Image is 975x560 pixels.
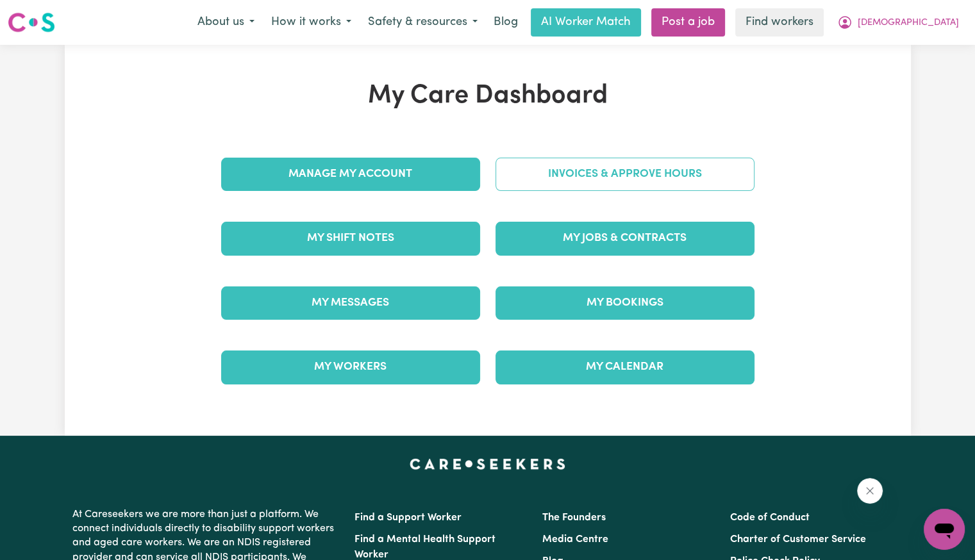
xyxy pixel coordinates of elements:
a: Careseekers home page [410,459,565,469]
a: The Founders [542,513,606,523]
a: My Workers [221,350,480,384]
a: Invoices & Approve Hours [496,158,754,191]
span: Need any help? [8,9,78,19]
a: Careseekers logo [8,8,55,37]
button: How it works [263,9,360,36]
a: My Shift Notes [221,222,480,255]
a: Blog [486,8,526,37]
iframe: Button to launch messaging window [924,509,965,550]
a: My Calendar [496,350,754,384]
a: My Messages [221,286,480,320]
button: My Account [829,9,967,36]
a: Find workers [735,8,824,37]
a: My Jobs & Contracts [496,222,754,255]
a: Manage My Account [221,158,480,191]
button: About us [189,9,263,36]
a: Post a job [651,8,725,37]
span: [DEMOGRAPHIC_DATA] [858,16,959,30]
h1: My Care Dashboard [213,81,762,111]
button: Safety & resources [360,9,486,36]
a: Find a Support Worker [354,513,462,523]
img: Careseekers logo [8,11,55,34]
a: Find a Mental Health Support Worker [354,534,496,560]
a: Charter of Customer Service [730,534,866,545]
a: My Bookings [496,286,754,320]
a: Code of Conduct [730,513,810,523]
a: Media Centre [542,534,608,545]
iframe: Close message [857,478,883,504]
a: AI Worker Match [531,8,641,37]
